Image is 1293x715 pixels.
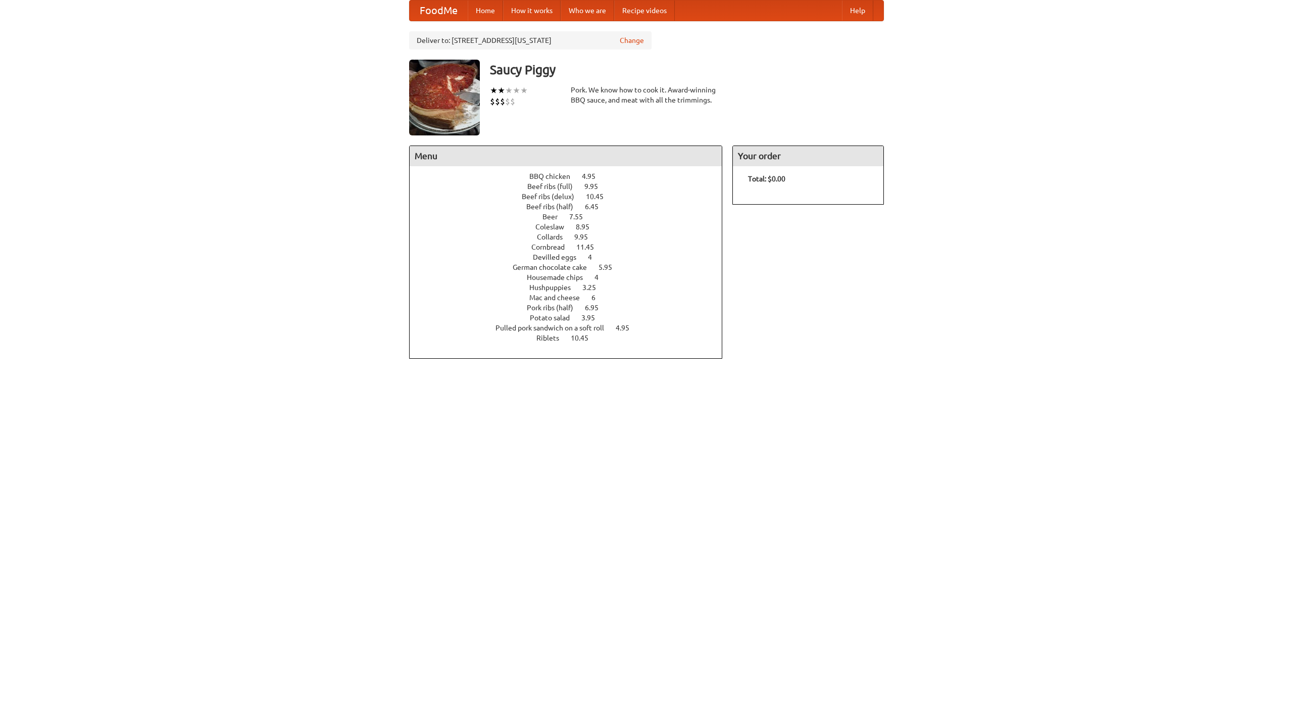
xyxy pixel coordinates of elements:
a: Home [468,1,503,21]
span: Coleslaw [535,223,574,231]
span: BBQ chicken [529,172,580,180]
span: 11.45 [576,243,604,251]
img: angular.jpg [409,60,480,135]
a: Housemade chips 4 [527,273,617,281]
a: Pulled pork sandwich on a soft roll 4.95 [495,324,648,332]
span: 6.95 [585,304,609,312]
span: 7.55 [569,213,593,221]
a: Potato salad 3.95 [530,314,614,322]
span: 10.45 [586,193,614,201]
div: Deliver to: [STREET_ADDRESS][US_STATE] [409,31,652,50]
h4: Your order [733,146,883,166]
span: 10.45 [571,334,599,342]
li: ★ [520,85,528,96]
a: Change [620,35,644,45]
span: Beef ribs (half) [526,203,583,211]
span: 4.95 [582,172,606,180]
li: $ [510,96,515,107]
a: Mac and cheese 6 [529,294,614,302]
div: Pork. We know how to cook it. Award-winning BBQ sauce, and meat with all the trimmings. [571,85,722,105]
a: Pork ribs (half) 6.95 [527,304,617,312]
span: Housemade chips [527,273,593,281]
span: 9.95 [574,233,598,241]
span: 3.95 [581,314,605,322]
a: BBQ chicken 4.95 [529,172,614,180]
span: 4 [594,273,609,281]
li: $ [495,96,500,107]
span: Pulled pork sandwich on a soft roll [495,324,614,332]
span: Cornbread [531,243,575,251]
span: 4 [588,253,602,261]
a: Help [842,1,873,21]
a: Beef ribs (full) 9.95 [527,182,617,190]
a: Beer 7.55 [542,213,602,221]
span: Riblets [536,334,569,342]
a: How it works [503,1,561,21]
span: Mac and cheese [529,294,590,302]
a: Collards 9.95 [537,233,607,241]
b: Total: $0.00 [748,175,785,183]
span: 6 [591,294,606,302]
li: $ [505,96,510,107]
a: Cornbread 11.45 [531,243,613,251]
a: Coleslaw 8.95 [535,223,608,231]
span: 9.95 [584,182,608,190]
span: Pork ribs (half) [527,304,583,312]
span: Beef ribs (delux) [522,193,584,201]
span: German chocolate cake [513,263,597,271]
span: Hushpuppies [529,283,581,292]
a: Riblets 10.45 [536,334,607,342]
span: 3.25 [582,283,606,292]
li: ★ [498,85,505,96]
a: Beef ribs (half) 6.45 [526,203,617,211]
a: Recipe videos [614,1,675,21]
span: 8.95 [576,223,600,231]
li: $ [490,96,495,107]
a: Beef ribs (delux) 10.45 [522,193,622,201]
a: Hushpuppies 3.25 [529,283,615,292]
li: ★ [490,85,498,96]
span: 4.95 [616,324,639,332]
span: Collards [537,233,573,241]
a: Devilled eggs 4 [533,253,611,261]
li: $ [500,96,505,107]
a: Who we are [561,1,614,21]
li: ★ [513,85,520,96]
li: ★ [505,85,513,96]
span: 5.95 [599,263,622,271]
span: Beef ribs (full) [527,182,583,190]
h4: Menu [410,146,722,166]
span: 6.45 [585,203,609,211]
a: FoodMe [410,1,468,21]
a: German chocolate cake 5.95 [513,263,631,271]
span: Devilled eggs [533,253,586,261]
h3: Saucy Piggy [490,60,884,80]
span: Potato salad [530,314,580,322]
span: Beer [542,213,568,221]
